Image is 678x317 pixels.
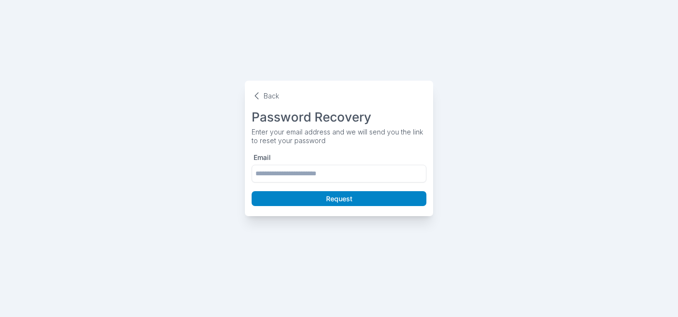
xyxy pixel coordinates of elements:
[252,91,426,101] button: Back
[264,92,279,100] p: Back
[254,153,271,162] label: Email
[252,191,426,207] button: Request
[252,110,426,125] h1: Password Recovery
[252,128,426,145] p: Enter your email address and we will send you the link to reset your password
